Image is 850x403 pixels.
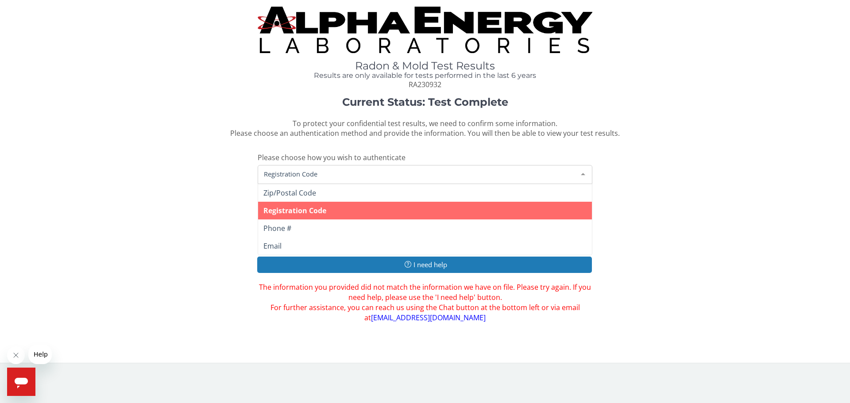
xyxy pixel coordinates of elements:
span: Email [263,241,282,251]
iframe: Button to launch messaging window [7,368,35,396]
a: [EMAIL_ADDRESS][DOMAIN_NAME] [371,313,486,322]
span: Phone # [263,223,291,233]
button: I need help [257,257,592,273]
span: Zip/Postal Code [263,188,316,198]
img: TightCrop.jpg [258,7,592,53]
iframe: Close message [7,346,25,364]
span: RA230932 [409,80,441,89]
span: To protect your confidential test results, we need to confirm some information. Please choose an ... [230,119,620,138]
h1: Radon & Mold Test Results [258,60,592,72]
strong: Current Status: Test Complete [342,96,508,108]
span: The information you provided did not match the information we have on file. Please try again. If ... [258,282,592,322]
iframe: Message from company [28,345,52,364]
span: Registration Code [262,169,574,179]
span: Registration Code [263,206,326,215]
span: Please choose how you wish to authenticate [258,153,406,162]
h4: Results are only available for tests performed in the last 6 years [258,72,592,80]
